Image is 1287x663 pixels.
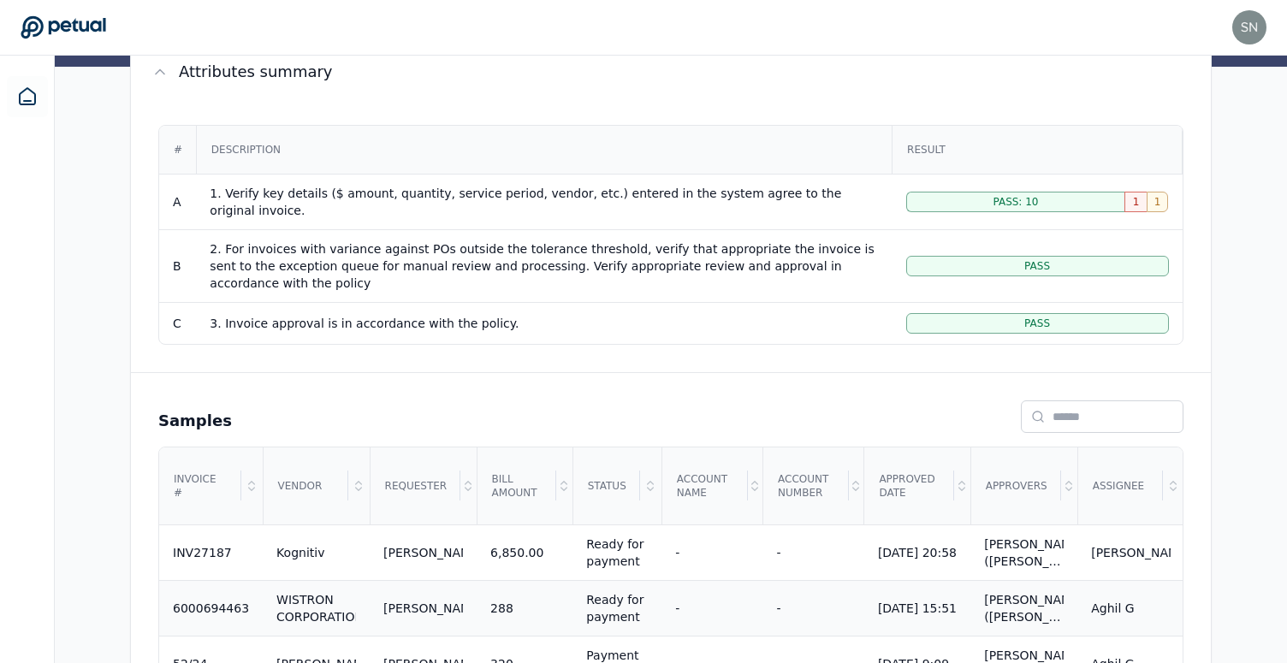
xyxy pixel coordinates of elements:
[1024,317,1050,330] span: Pass
[1079,448,1163,524] div: Assignee
[490,600,513,617] div: 288
[1154,195,1161,209] span: 1
[893,127,1181,173] div: Result
[777,600,781,617] div: -
[878,600,957,617] div: [DATE] 15:51
[1091,544,1171,561] div: [PERSON_NAME]
[198,127,891,173] div: Description
[777,544,781,561] div: -
[160,448,241,524] div: Invoice #
[210,315,878,332] div: 3. Invoice approval is in accordance with the policy.
[210,240,878,292] div: 2. For invoices with variance against POs outside the tolerance threshold, verify that appropriat...
[984,536,1064,570] div: [PERSON_NAME] ([PERSON_NAME][EMAIL_ADDRESS][PERSON_NAME][DOMAIN_NAME])
[264,448,348,524] div: Vendor
[663,448,748,524] div: Account name
[173,544,232,561] div: INV27187
[159,174,196,229] td: A
[173,600,249,617] div: 6000694463
[478,448,557,524] div: Bill amount
[675,544,679,561] div: -
[383,600,463,617] div: [PERSON_NAME]
[586,536,648,570] div: Ready for payment
[865,448,954,524] div: Approved Date
[1091,600,1134,617] div: Aghil G
[21,15,106,39] a: Go to Dashboard
[7,76,48,117] a: Dashboard
[131,46,1211,98] button: Attributes summary
[1133,195,1140,209] span: 1
[490,544,543,561] div: 6,850.00
[675,600,679,617] div: -
[160,127,196,173] div: #
[574,448,640,524] div: Status
[993,195,1038,209] span: Pass: 10
[276,591,356,625] div: WISTRON CORPORATION
[878,544,957,561] div: [DATE] 20:58
[179,60,333,84] span: Attributes summary
[159,229,196,302] td: B
[586,591,648,625] div: Ready for payment
[159,302,196,344] td: C
[984,591,1064,625] div: [PERSON_NAME] ([PERSON_NAME][EMAIL_ADDRESS][PERSON_NAME][DOMAIN_NAME])
[276,544,324,561] div: Kognitiv
[158,409,232,433] h2: Samples
[1232,10,1266,44] img: snir@petual.ai
[1024,259,1050,273] span: Pass
[972,448,1061,524] div: Approvers
[371,448,461,524] div: Requester
[764,448,849,524] div: Account number
[383,544,463,561] div: [PERSON_NAME]
[210,185,878,219] div: 1. Verify key details ($ amount, quantity, service period, vendor, etc.) entered in the system ag...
